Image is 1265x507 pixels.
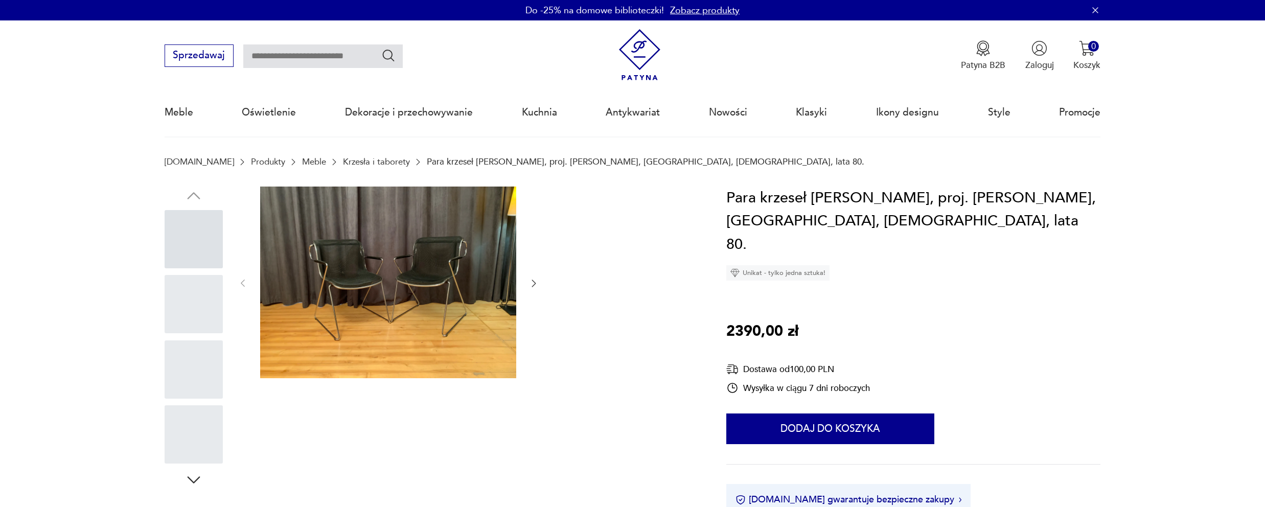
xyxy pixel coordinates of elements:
[242,89,296,136] a: Oświetlenie
[726,413,934,444] button: Dodaj do koszyka
[975,40,991,56] img: Ikona medalu
[796,89,827,136] a: Klasyki
[522,89,557,136] a: Kuchnia
[670,4,740,17] a: Zobacz produkty
[381,48,396,63] button: Szukaj
[726,382,870,394] div: Wysyłka w ciągu 7 dni roboczych
[302,157,326,167] a: Meble
[614,29,665,81] img: Patyna - sklep z meblami i dekoracjami vintage
[1025,59,1054,71] p: Zaloguj
[876,89,939,136] a: Ikony designu
[525,4,664,17] p: Do -25% na domowe biblioteczki!
[1073,40,1100,71] button: 0Koszyk
[260,187,516,379] img: Zdjęcie produktu Para krzeseł Penelope, proj. Charles Pollock, Castelli, Włochy, lata 80.
[726,363,870,376] div: Dostawa od 100,00 PLN
[1059,89,1100,136] a: Promocje
[726,363,739,376] img: Ikona dostawy
[1031,40,1047,56] img: Ikonka użytkownika
[726,187,1101,257] h1: Para krzeseł [PERSON_NAME], proj. [PERSON_NAME], [GEOGRAPHIC_DATA], [DEMOGRAPHIC_DATA], lata 80.
[165,157,234,167] a: [DOMAIN_NAME]
[961,40,1005,71] a: Ikona medaluPatyna B2B
[1088,41,1099,52] div: 0
[961,59,1005,71] p: Patyna B2B
[427,157,864,167] p: Para krzeseł [PERSON_NAME], proj. [PERSON_NAME], [GEOGRAPHIC_DATA], [DEMOGRAPHIC_DATA], lata 80.
[345,89,473,136] a: Dekoracje i przechowywanie
[343,157,410,167] a: Krzesła i taborety
[959,497,962,502] img: Ikona strzałki w prawo
[1025,40,1054,71] button: Zaloguj
[961,40,1005,71] button: Patyna B2B
[730,268,740,278] img: Ikona diamentu
[988,89,1010,136] a: Style
[726,320,798,343] p: 2390,00 zł
[735,495,746,505] img: Ikona certyfikatu
[735,493,962,506] button: [DOMAIN_NAME] gwarantuje bezpieczne zakupy
[165,44,234,67] button: Sprzedawaj
[251,157,285,167] a: Produkty
[165,89,193,136] a: Meble
[1079,40,1095,56] img: Ikona koszyka
[726,265,830,281] div: Unikat - tylko jedna sztuka!
[165,52,234,60] a: Sprzedawaj
[709,89,747,136] a: Nowości
[1073,59,1100,71] p: Koszyk
[606,89,660,136] a: Antykwariat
